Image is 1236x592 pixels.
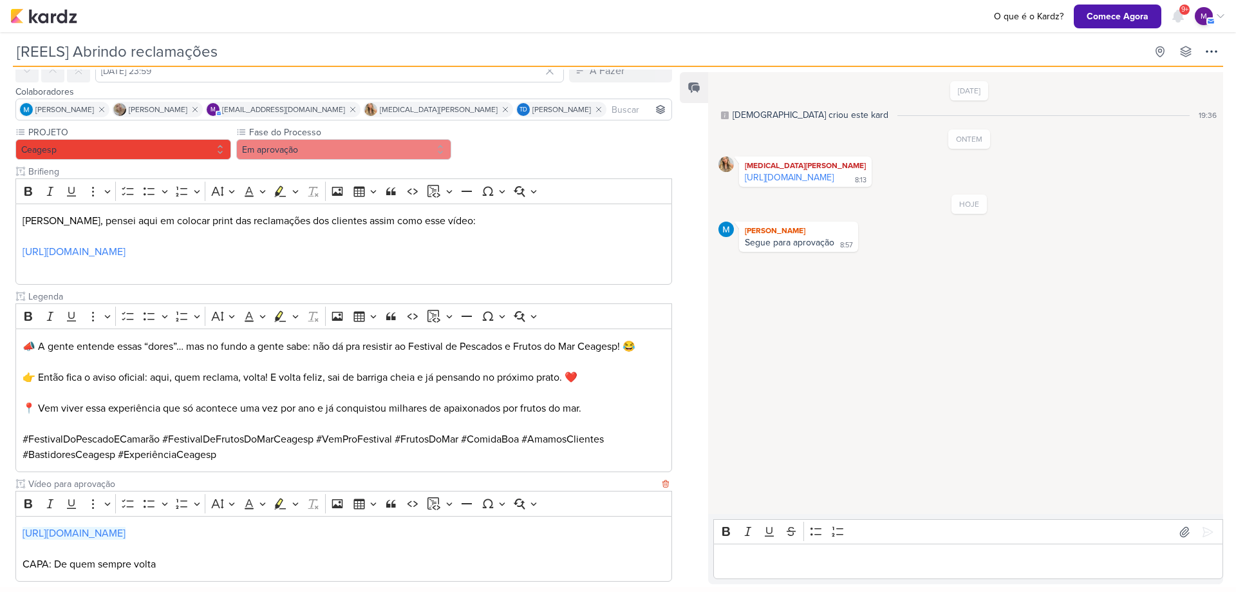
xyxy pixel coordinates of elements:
div: Editor editing area: main [713,544,1223,579]
p: CAPA: De quem sempre volta [23,526,666,572]
div: 8:13 [855,175,866,186]
button: Em aprovação [236,139,452,160]
div: Editor toolbar [713,519,1223,544]
div: Editor editing area: main [15,204,672,285]
p: 👉 Então fica o aviso oficial: aqui, quem reclama, volta! E volta feliz, sai de barriga cheia e já... [23,370,666,385]
img: Sarah Violante [113,103,126,116]
a: O que é o Kardz? [989,10,1069,23]
span: [PERSON_NAME] [35,104,94,115]
div: Editor editing area: main [15,516,672,582]
div: Segue para aprovação [745,237,834,248]
p: Td [520,107,527,113]
label: Fase do Processo [248,126,452,139]
input: Texto sem título [26,165,672,178]
input: Select a date [95,59,564,82]
div: mlegnaioli@gmail.com [207,103,220,116]
div: Editor toolbar [15,491,672,516]
div: mlegnaioli@gmail.com [1195,7,1213,25]
div: Thais de carvalho [517,103,530,116]
label: PROJETO [27,126,231,139]
div: Editor toolbar [15,178,672,204]
input: Buscar [609,102,669,117]
img: MARIANA MIRANDA [20,103,33,116]
span: [MEDICAL_DATA][PERSON_NAME] [380,104,498,115]
p: #FestivalDoPescadoECamarão #FestivalDeFrutosDoMarCeagesp #VemProFestival #FrutosDoMar #ComidaBoa ... [23,432,666,463]
a: [URL][DOMAIN_NAME] [23,527,126,540]
span: 9+ [1181,5,1188,15]
div: 8:57 [840,240,853,251]
div: [DEMOGRAPHIC_DATA] criou este kard [733,108,888,122]
img: MARIANA MIRANDA [718,222,734,237]
p: 📍 Vem viver essa experiência que só acontece uma vez por ano e já conquistou milhares de apaixona... [23,401,666,416]
p: 📣 A gente entende essas “dores”… mas no fundo a gente sabe: não dá pra resistir ao Festival de Pe... [23,339,666,354]
span: [PERSON_NAME] [129,104,187,115]
img: Yasmin Yumi [718,157,734,172]
div: 19:36 [1199,110,1217,121]
div: A Fazer [590,63,624,79]
div: Editor editing area: main [15,329,672,472]
span: [PERSON_NAME] [532,104,591,115]
p: m [211,107,216,113]
span: [EMAIL_ADDRESS][DOMAIN_NAME] [222,104,345,115]
div: [MEDICAL_DATA][PERSON_NAME] [742,159,869,172]
div: Colaboradores [15,85,672,99]
p: m [1201,10,1207,22]
p: [PERSON_NAME], pensei aqui em colocar print das reclamações dos clientes assim como esse vídeo: [23,213,666,229]
input: Texto sem título [26,477,659,491]
a: [URL][DOMAIN_NAME] [23,245,126,258]
a: [URL][DOMAIN_NAME] [745,172,834,183]
input: Texto sem título [26,290,672,303]
div: Editor toolbar [15,303,672,329]
img: Yasmin Yumi [364,103,377,116]
img: kardz.app [10,8,77,24]
button: Ceagesp [15,139,231,160]
button: Comece Agora [1074,5,1161,28]
input: Kard Sem Título [13,40,1146,63]
div: [PERSON_NAME] [742,224,856,237]
button: A Fazer [569,59,672,82]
